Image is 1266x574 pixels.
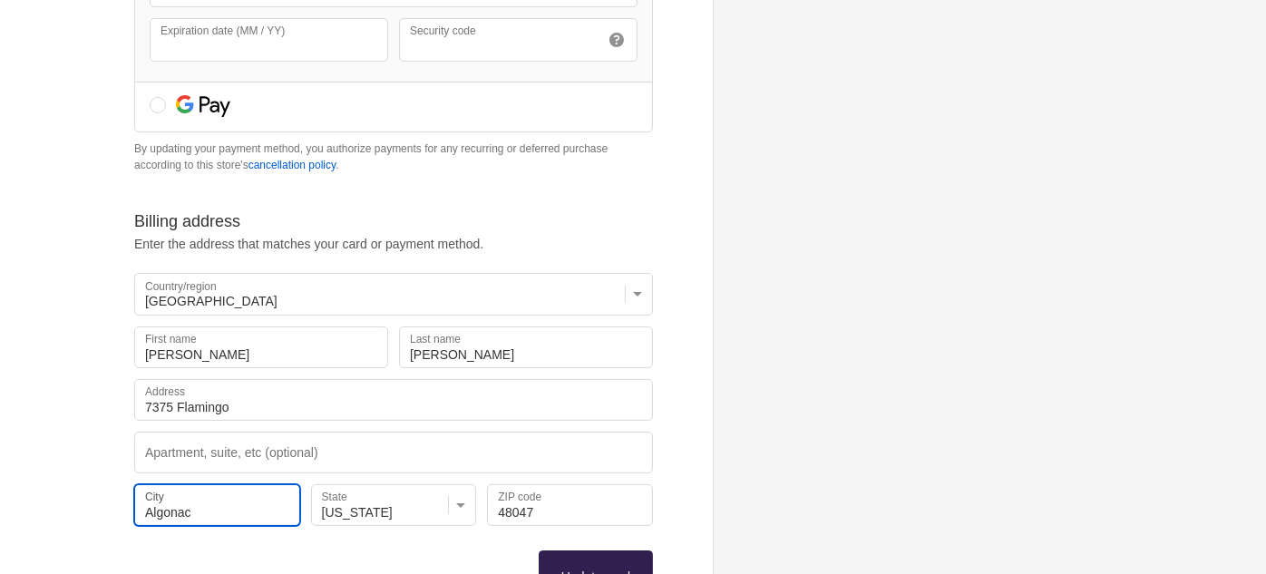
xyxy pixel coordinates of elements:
[248,159,336,171] a: cancellation policy
[176,95,230,117] img: Google Pay
[134,484,300,526] input: City
[151,19,387,61] iframe: Field container for: Expiration date (MM / YY)
[134,326,388,368] input: First name
[134,211,653,232] h2: Billing address
[134,379,653,421] input: Address
[134,235,653,254] p: Enter the address that matches your card or payment method.
[134,141,653,173] p: By updating your payment method, you authorize payments for any recurring or deferred purchase ac...
[134,432,653,473] input: Apartment, suite, etc (optional)
[596,18,638,62] button: More information
[399,326,653,368] input: Last name
[487,484,653,526] input: ZIP code
[400,19,595,61] iframe: Field container for: Security code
